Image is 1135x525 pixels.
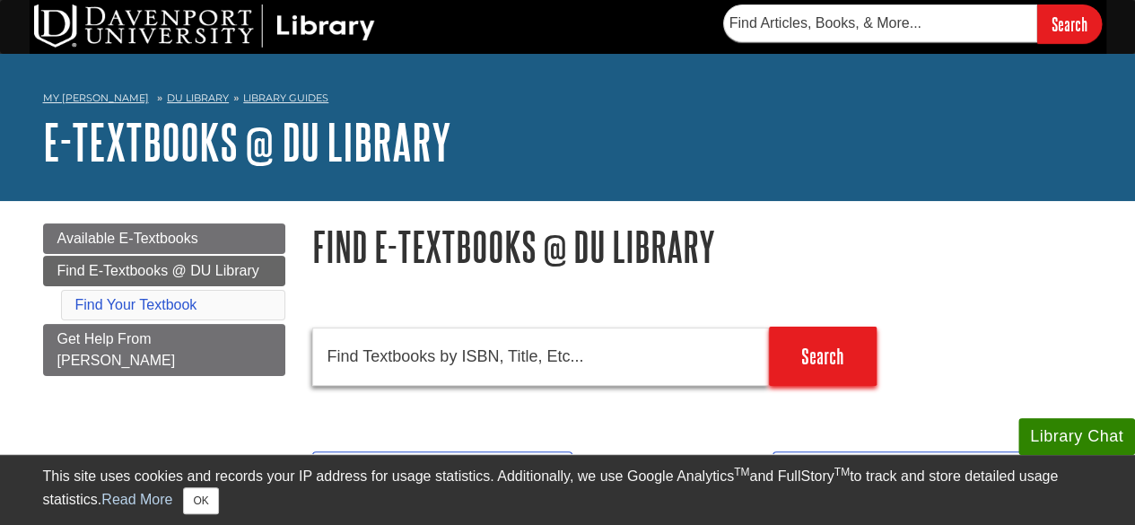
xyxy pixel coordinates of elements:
[243,92,328,104] a: Library Guides
[769,327,877,386] input: Search
[312,223,1093,269] h1: Find E-Textbooks @ DU Library
[1037,4,1102,43] input: Search
[312,328,769,386] input: Find Textbooks by ISBN, Title, Etc...
[43,91,149,106] a: My [PERSON_NAME]
[183,487,218,514] button: Close
[723,4,1037,42] input: Find Articles, Books, & More...
[312,451,573,493] a: <<Previous:Available E-Textbooks
[734,466,749,478] sup: TM
[167,92,229,104] a: DU Library
[43,466,1093,514] div: This site uses cookies and records your IP address for usage statistics. Additionally, we use Goo...
[43,223,285,376] div: Guide Page Menu
[773,451,1083,493] a: Next:Get Help From [PERSON_NAME] >>
[834,466,850,478] sup: TM
[75,297,197,312] a: Find Your Textbook
[101,492,172,507] a: Read More
[723,4,1102,43] form: Searches DU Library's articles, books, and more
[57,263,259,278] span: Find E-Textbooks @ DU Library
[43,86,1093,115] nav: breadcrumb
[57,231,198,246] span: Available E-Textbooks
[34,4,375,48] img: DU Library
[43,324,285,376] a: Get Help From [PERSON_NAME]
[43,256,285,286] a: Find E-Textbooks @ DU Library
[57,331,176,368] span: Get Help From [PERSON_NAME]
[43,223,285,254] a: Available E-Textbooks
[1018,418,1135,455] button: Library Chat
[43,114,451,170] a: E-Textbooks @ DU Library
